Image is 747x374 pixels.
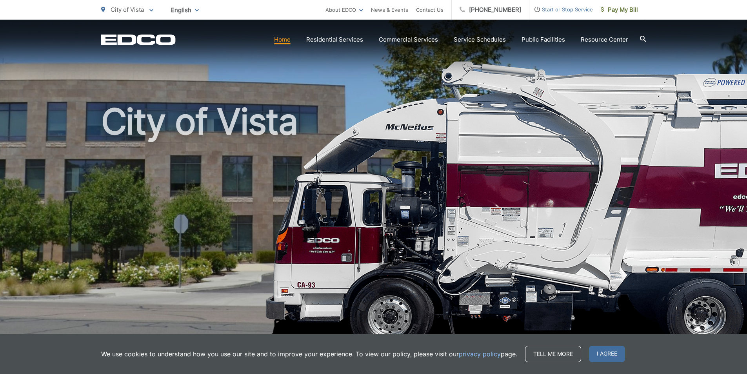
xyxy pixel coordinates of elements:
a: Commercial Services [379,35,438,44]
span: English [165,3,205,17]
p: We use cookies to understand how you use our site and to improve your experience. To view our pol... [101,349,517,359]
a: Residential Services [306,35,363,44]
a: News & Events [371,5,408,15]
span: Pay My Bill [601,5,638,15]
a: Public Facilities [522,35,565,44]
a: Service Schedules [454,35,506,44]
a: Contact Us [416,5,443,15]
a: EDCD logo. Return to the homepage. [101,34,176,45]
span: I agree [589,346,625,362]
span: City of Vista [111,6,144,13]
a: privacy policy [459,349,501,359]
a: Tell me more [525,346,581,362]
a: About EDCO [325,5,363,15]
a: Home [274,35,291,44]
h1: City of Vista [101,102,646,350]
a: Resource Center [581,35,628,44]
